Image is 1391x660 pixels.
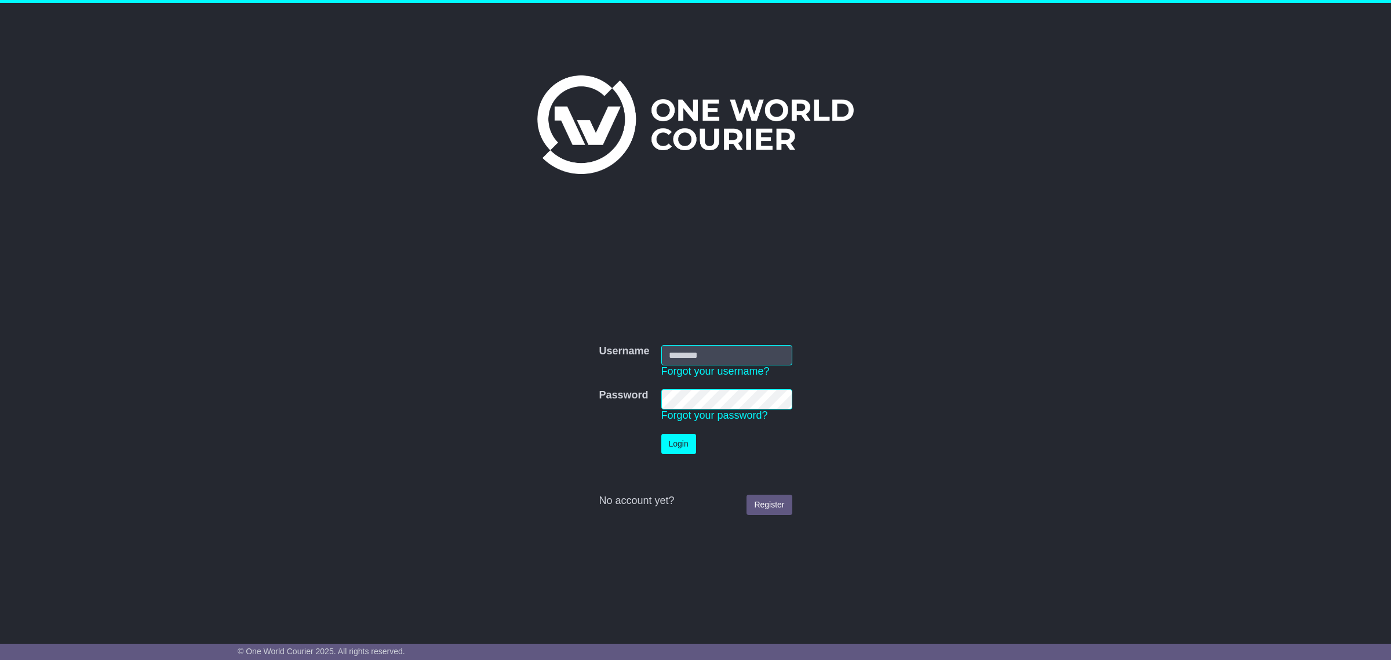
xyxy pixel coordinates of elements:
[238,647,405,656] span: © One World Courier 2025. All rights reserved.
[661,434,696,454] button: Login
[661,409,768,421] a: Forgot your password?
[599,345,649,358] label: Username
[599,495,792,507] div: No account yet?
[599,389,648,402] label: Password
[537,75,854,174] img: One World
[661,365,770,377] a: Forgot your username?
[747,495,792,515] a: Register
